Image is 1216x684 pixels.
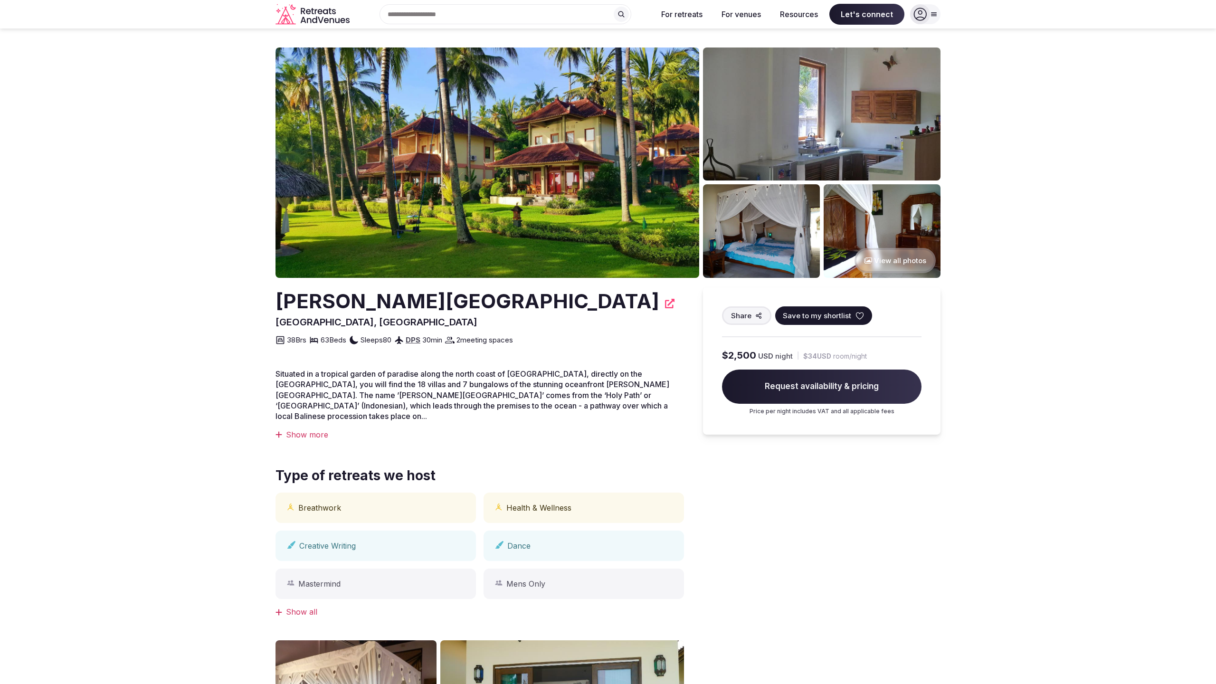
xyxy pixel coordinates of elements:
span: room/night [833,351,867,361]
span: 30 min [422,335,442,345]
span: Let's connect [829,4,904,25]
img: Venue gallery photo [703,184,820,278]
span: USD [758,351,773,361]
img: Venue cover photo [275,47,699,278]
img: Venue gallery photo [703,47,940,180]
span: Share [731,311,751,321]
img: Venue gallery photo [824,184,940,278]
span: 2 meeting spaces [456,335,513,345]
span: 38 Brs [287,335,306,345]
span: [GEOGRAPHIC_DATA], [GEOGRAPHIC_DATA] [275,316,477,328]
p: Price per night includes VAT and all applicable fees [722,408,921,416]
div: | [797,351,799,361]
button: View all photos [855,248,936,273]
span: $2,500 [722,349,756,362]
h2: [PERSON_NAME][GEOGRAPHIC_DATA] [275,287,659,315]
button: Save to my shortlist [775,306,872,325]
button: For retreats [654,4,710,25]
span: Save to my shortlist [783,311,851,321]
span: Type of retreats we host [275,466,436,485]
a: DPS [406,335,420,344]
a: Visit the homepage [275,4,351,25]
span: Situated in a tropical garden of paradise along the north coast of [GEOGRAPHIC_DATA], directly on... [275,369,669,421]
span: night [775,351,793,361]
span: $34 USD [803,351,831,361]
span: Request availability & pricing [722,370,921,404]
div: Show all [275,607,684,617]
button: Resources [772,4,826,25]
button: Share [722,306,771,325]
span: 63 Beds [321,335,346,345]
button: For venues [714,4,769,25]
div: Show more [275,429,684,440]
svg: Retreats and Venues company logo [275,4,351,25]
span: Sleeps 80 [361,335,391,345]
